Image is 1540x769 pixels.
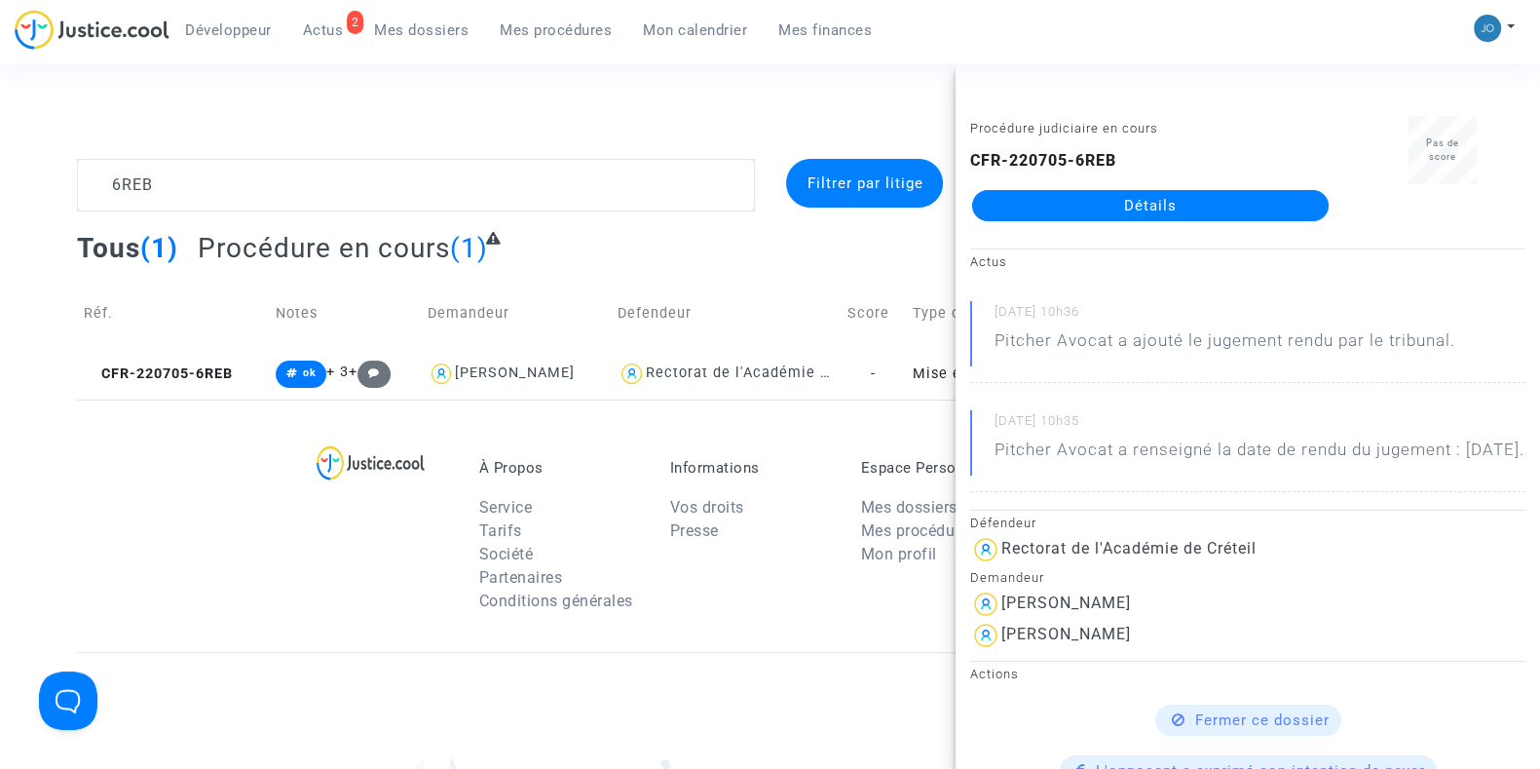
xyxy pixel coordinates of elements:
span: - [871,365,876,382]
span: Actus [303,21,344,39]
a: Mes procédures [861,521,977,540]
img: jc-logo.svg [15,10,169,50]
a: Mon calendrier [627,16,763,45]
div: 2 [347,11,364,34]
div: Domaine: [DOMAIN_NAME] [51,51,220,66]
span: Procédure en cours [198,232,450,264]
td: Type de dossier [906,279,1136,348]
a: Mes dossiers [861,498,958,517]
a: Développeur [169,16,287,45]
td: Demandeur [421,279,611,348]
p: Pitcher Avocat a renseigné la date de rendu du jugement : [DATE]. [995,438,1524,472]
a: Société [479,545,534,563]
td: Score [841,279,906,348]
div: [PERSON_NAME] [1001,625,1131,643]
span: + 3 [326,364,349,380]
img: icon-user.svg [618,360,646,388]
a: Vos droits [670,498,744,517]
a: 2Actus [287,16,359,45]
b: CFR-220705-6REB [970,151,1116,170]
a: Partenaires [479,568,563,587]
span: Mes finances [778,21,872,39]
img: tab_keywords_by_traffic_grey.svg [221,113,237,129]
div: Domaine [100,115,150,128]
span: Développeur [185,21,272,39]
a: Conditions générales [479,592,633,610]
img: 45a793c8596a0d21866ab9c5374b5e4b [1474,15,1501,42]
div: [PERSON_NAME] [455,365,575,381]
div: v 4.0.25 [55,31,95,47]
small: [DATE] 10h36 [995,303,1525,328]
img: logo_orange.svg [31,31,47,47]
div: Mots-clés [243,115,298,128]
span: Mes procédures [500,21,612,39]
span: (1) [450,232,488,264]
td: Notes [269,279,421,348]
a: Presse [670,521,719,540]
small: Procédure judiciaire en cours [970,121,1158,135]
span: Tous [77,232,140,264]
img: icon-user.svg [970,589,1001,620]
img: tab_domain_overview_orange.svg [79,113,94,129]
img: icon-user.svg [970,534,1001,565]
p: Informations [670,459,832,477]
span: Filtrer par litige [807,174,922,192]
small: [DATE] 10h35 [995,412,1525,438]
td: Defendeur [611,279,841,348]
a: Détails [972,190,1329,221]
div: Rectorat de l'Académie de Créteil [1001,539,1257,558]
div: [PERSON_NAME] [1001,594,1131,612]
span: CFR-220705-6REB [84,365,233,382]
span: Fermer ce dossier [1195,711,1330,729]
a: Mes finances [763,16,887,45]
img: logo-lg.svg [317,445,425,481]
small: Actus [970,254,1007,269]
small: Demandeur [970,570,1044,585]
span: ok [303,366,317,379]
span: Mes dossiers [374,21,469,39]
td: Mise en cause de la responsabilité de l'Etat pour non remplacement des professeurs/enseignants ab... [906,348,1136,400]
a: Service [479,498,533,517]
img: website_grey.svg [31,51,47,66]
td: Réf. [77,279,269,348]
a: Mes dossiers [358,16,484,45]
img: icon-user.svg [428,360,456,388]
a: Mes procédures [484,16,627,45]
p: Espace Personnel [861,459,1023,477]
small: Actions [970,667,1019,681]
div: Rectorat de l'Académie de Créteil [646,365,891,381]
span: Mon calendrier [643,21,747,39]
a: Tarifs [479,521,522,540]
span: + [349,364,391,380]
span: (1) [140,232,178,264]
small: Défendeur [970,516,1036,530]
span: Pas de score [1426,137,1459,162]
img: icon-user.svg [970,620,1001,651]
iframe: Help Scout Beacon - Open [39,672,97,730]
p: Pitcher Avocat a ajouté le jugement rendu par le tribunal. [995,328,1455,363]
a: Mon profil [861,545,937,563]
p: À Propos [479,459,641,477]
